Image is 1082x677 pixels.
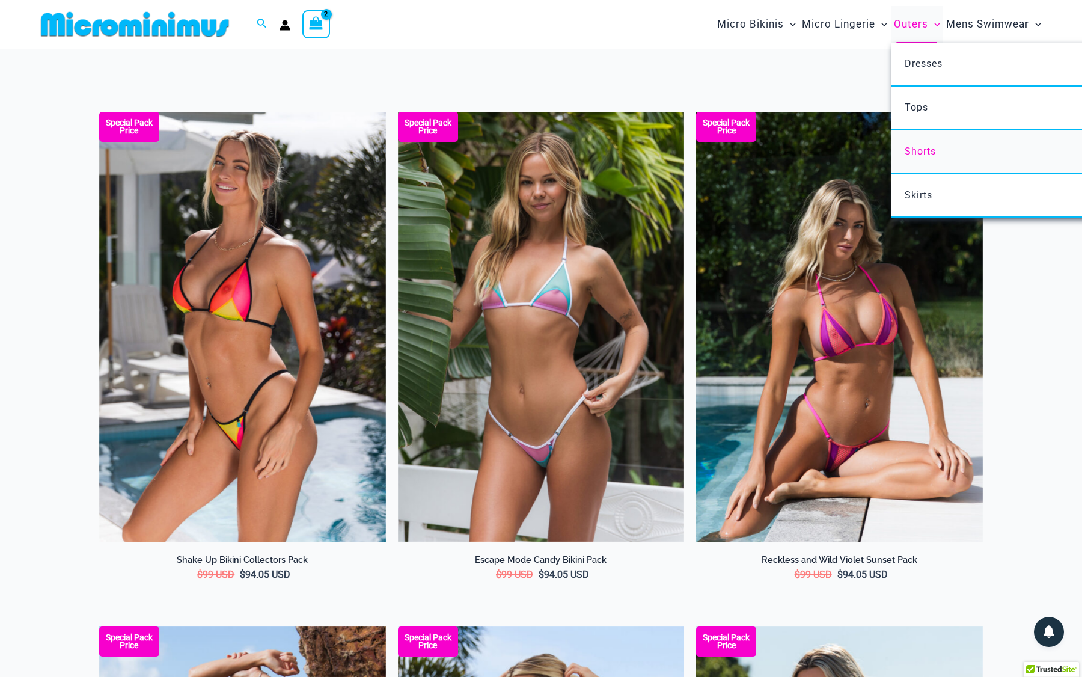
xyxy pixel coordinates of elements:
a: Shake Up Sunset 3145 Top 4145 Bottom 04 Shake Up Sunset 3145 Top 4145 Bottom 05Shake Up Sunset 31... [99,112,386,542]
a: OutersMenu ToggleMenu Toggle [891,6,943,43]
span: Menu Toggle [784,9,796,40]
a: Escape Mode Candy Bikini Pack [398,554,685,566]
span: $ [795,569,800,580]
a: Search icon link [257,17,267,32]
span: Menu Toggle [875,9,887,40]
bdi: 99 USD [795,569,832,580]
img: Shake Up Sunset 3145 Top 4145 Bottom 04 [99,112,386,542]
span: $ [197,569,203,580]
img: Reckless and Wild Violet Sunset 306 Top 466 Bottom 06 [696,112,983,542]
span: Menu Toggle [928,9,940,40]
b: Special Pack Price [696,634,756,649]
a: Account icon link [280,20,290,31]
a: Reckless and Wild Violet Sunset 306 Top 466 Bottom 06 Reckless and Wild Violet Sunset 306 Top 466... [696,112,983,542]
span: Menu Toggle [1029,9,1041,40]
bdi: 99 USD [197,569,234,580]
bdi: 94.05 USD [240,569,290,580]
a: Micro LingerieMenu ToggleMenu Toggle [799,6,890,43]
bdi: 94.05 USD [837,569,888,580]
a: Shake Up Bikini Collectors Pack [99,554,386,566]
b: Special Pack Price [398,119,458,135]
b: Special Pack Price [99,119,159,135]
span: $ [539,569,544,580]
span: $ [240,569,245,580]
img: Escape Mode Candy 3151 Top 4151 Bottom 02 [398,112,685,542]
b: Special Pack Price [696,119,756,135]
span: $ [837,569,843,580]
img: MM SHOP LOGO FLAT [36,11,234,38]
span: Shorts [905,146,936,157]
bdi: 94.05 USD [539,569,589,580]
span: $ [496,569,501,580]
a: Reckless and Wild Violet Sunset Pack [696,554,983,566]
span: Micro Bikinis [717,9,784,40]
span: Outers [894,9,928,40]
b: Special Pack Price [398,634,458,649]
span: Micro Lingerie [802,9,875,40]
b: Special Pack Price [99,634,159,649]
a: View Shopping Cart, 2 items [302,10,330,38]
a: Micro BikinisMenu ToggleMenu Toggle [714,6,799,43]
span: Skirts [905,189,932,201]
span: Dresses [905,58,943,69]
bdi: 99 USD [496,569,533,580]
a: Escape Mode Candy 3151 Top 4151 Bottom 02 Escape Mode Candy 3151 Top 4151 Bottom 04Escape Mode Ca... [398,112,685,542]
span: Tops [905,102,928,113]
nav: Site Navigation [712,4,1046,44]
span: Mens Swimwear [946,9,1029,40]
a: Mens SwimwearMenu ToggleMenu Toggle [943,6,1044,43]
